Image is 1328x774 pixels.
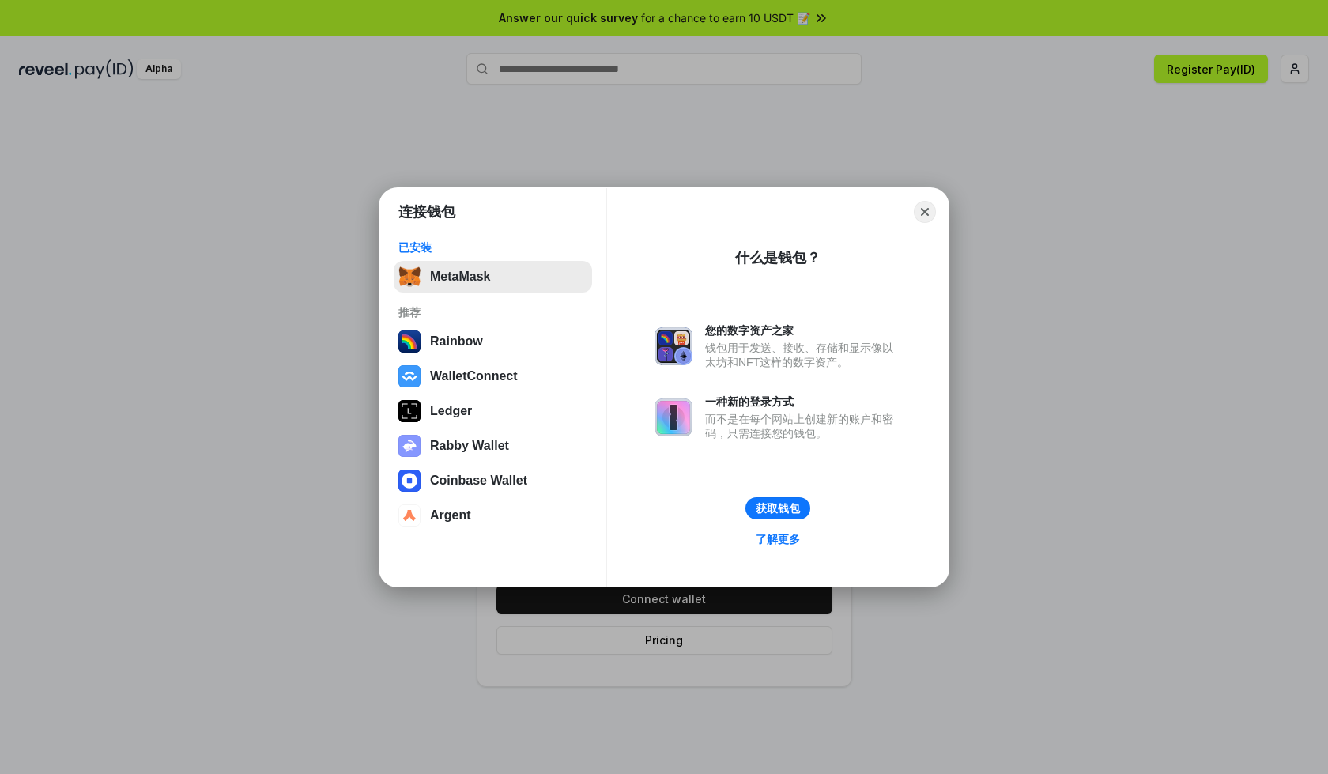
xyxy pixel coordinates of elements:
[398,330,421,353] img: svg+xml,%3Csvg%20width%3D%22120%22%20height%3D%22120%22%20viewBox%3D%220%200%20120%20120%22%20fil...
[398,504,421,527] img: svg+xml,%3Csvg%20width%3D%2228%22%20height%3D%2228%22%20viewBox%3D%220%200%2028%2028%22%20fill%3D...
[430,270,490,284] div: MetaMask
[705,412,901,440] div: 而不是在每个网站上创建新的账户和密码，只需连接您的钱包。
[394,465,592,496] button: Coinbase Wallet
[735,248,821,267] div: 什么是钱包？
[394,261,592,293] button: MetaMask
[430,334,483,349] div: Rainbow
[394,361,592,392] button: WalletConnect
[914,201,936,223] button: Close
[655,398,692,436] img: svg+xml,%3Csvg%20xmlns%3D%22http%3A%2F%2Fwww.w3.org%2F2000%2Fsvg%22%20fill%3D%22none%22%20viewBox...
[705,395,901,409] div: 一种新的登录方式
[705,323,901,338] div: 您的数字资产之家
[430,404,472,418] div: Ledger
[430,369,518,383] div: WalletConnect
[430,508,471,523] div: Argent
[705,341,901,369] div: 钱包用于发送、接收、存储和显示像以太坊和NFT这样的数字资产。
[398,266,421,288] img: svg+xml,%3Csvg%20fill%3D%22none%22%20height%3D%2233%22%20viewBox%3D%220%200%2035%2033%22%20width%...
[655,327,692,365] img: svg+xml,%3Csvg%20xmlns%3D%22http%3A%2F%2Fwww.w3.org%2F2000%2Fsvg%22%20fill%3D%22none%22%20viewBox...
[394,430,592,462] button: Rabby Wallet
[398,400,421,422] img: svg+xml,%3Csvg%20xmlns%3D%22http%3A%2F%2Fwww.w3.org%2F2000%2Fsvg%22%20width%3D%2228%22%20height%3...
[745,497,810,519] button: 获取钱包
[394,395,592,427] button: Ledger
[398,435,421,457] img: svg+xml,%3Csvg%20xmlns%3D%22http%3A%2F%2Fwww.w3.org%2F2000%2Fsvg%22%20fill%3D%22none%22%20viewBox...
[394,500,592,531] button: Argent
[398,202,455,221] h1: 连接钱包
[394,326,592,357] button: Rainbow
[398,470,421,492] img: svg+xml,%3Csvg%20width%3D%2228%22%20height%3D%2228%22%20viewBox%3D%220%200%2028%2028%22%20fill%3D...
[398,240,587,255] div: 已安装
[430,439,509,453] div: Rabby Wallet
[746,529,809,549] a: 了解更多
[430,474,527,488] div: Coinbase Wallet
[398,365,421,387] img: svg+xml,%3Csvg%20width%3D%2228%22%20height%3D%2228%22%20viewBox%3D%220%200%2028%2028%22%20fill%3D...
[398,305,587,319] div: 推荐
[756,501,800,515] div: 获取钱包
[756,532,800,546] div: 了解更多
